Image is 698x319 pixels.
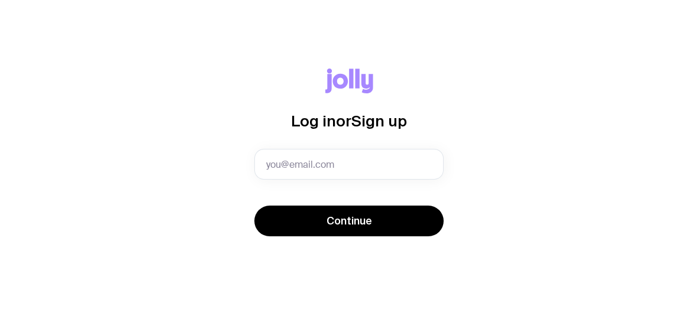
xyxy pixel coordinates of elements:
span: Sign up [351,112,407,129]
span: Log in [291,112,336,129]
span: or [336,112,351,129]
span: Continue [327,214,372,228]
input: you@email.com [254,149,444,180]
button: Continue [254,206,444,236]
